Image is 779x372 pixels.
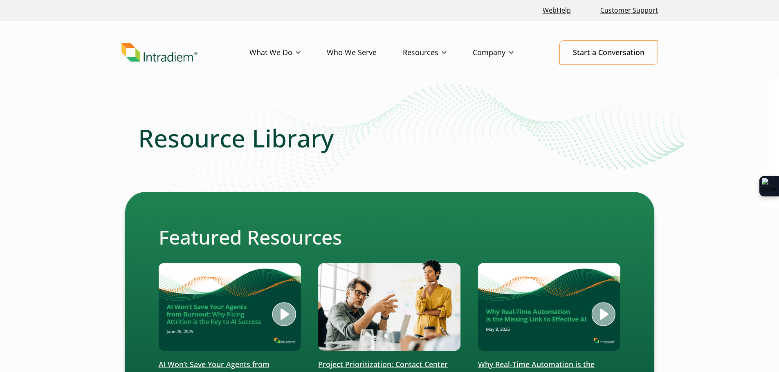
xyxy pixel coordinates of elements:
a: Who We Serve [327,41,403,65]
img: Extension Icon [762,178,777,194]
a: Customer Support [597,2,661,19]
a: Link to homepage of Intradiem [121,43,249,62]
a: Start a Conversation [559,40,658,65]
a: Company [473,41,540,65]
img: Intradiem [121,43,198,62]
a: What We Do [249,41,327,65]
h2: Featured Resources [159,225,621,249]
h1: Resource Library [138,123,641,153]
a: Link opens in a new window [539,2,574,19]
a: Resources [403,41,473,65]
